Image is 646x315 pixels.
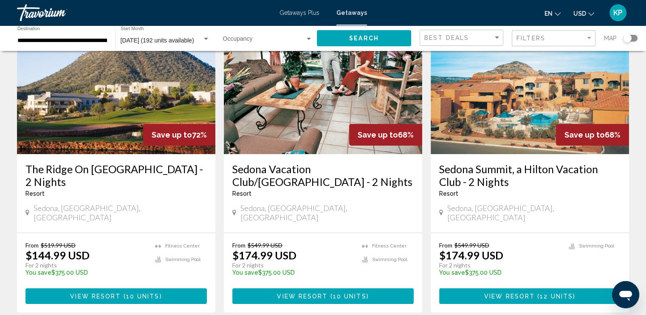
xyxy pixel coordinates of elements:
div: 68% [349,124,422,146]
iframe: Button to launch messaging window [612,281,639,308]
div: 68% [556,124,629,146]
span: From [232,242,245,249]
span: 12 units [540,293,573,300]
span: $519.99 USD [41,242,76,249]
span: Fitness Center [372,243,406,249]
span: View Resort [484,293,535,300]
span: From [25,242,39,249]
button: View Resort(10 units) [232,288,414,304]
span: Sedona, [GEOGRAPHIC_DATA], [GEOGRAPHIC_DATA] [447,203,621,222]
button: Change language [544,7,561,20]
span: From [439,242,452,249]
mat-select: Sort by [424,34,501,42]
p: $375.00 USD [25,269,147,276]
p: For 2 nights [439,262,560,269]
p: For 2 nights [232,262,353,269]
span: $549.99 USD [454,242,489,249]
span: You save [25,269,51,276]
img: 2026I01X.jpg [224,18,422,154]
span: Sedona, [GEOGRAPHIC_DATA], [GEOGRAPHIC_DATA] [34,203,207,222]
img: 4038E01X.jpg [431,18,629,154]
button: User Menu [607,4,629,22]
p: $144.99 USD [25,249,90,262]
span: Swimming Pool [372,257,407,262]
button: View Resort(10 units) [25,288,207,304]
span: $549.99 USD [248,242,282,249]
a: Sedona Summit, a Hilton Vacation Club - 2 Nights [439,163,621,188]
button: Change currency [573,7,594,20]
span: Swimming Pool [579,243,614,249]
span: KP [613,8,623,17]
a: Travorium [17,4,271,21]
span: Save up to [358,130,398,139]
span: ( ) [327,293,369,300]
span: ( ) [121,293,162,300]
span: [DATE] (192 units available) [121,37,194,44]
span: Resort [439,190,458,197]
p: $375.00 USD [232,269,353,276]
span: ( ) [535,293,575,300]
span: Fitness Center [165,243,200,249]
span: Map [604,32,617,44]
a: Sedona Vacation Club/[GEOGRAPHIC_DATA] - 2 Nights [232,163,414,188]
p: $174.99 USD [232,249,296,262]
a: Getaways Plus [279,9,319,16]
span: 10 units [333,293,367,300]
span: Resort [232,190,251,197]
span: Best Deals [424,34,469,41]
span: Resort [25,190,45,197]
a: The Ridge On [GEOGRAPHIC_DATA] - 2 Nights [25,163,207,188]
p: For 2 nights [25,262,147,269]
span: USD [573,10,586,17]
span: Sedona, [GEOGRAPHIC_DATA], [GEOGRAPHIC_DATA] [240,203,414,222]
span: Swimming Pool [165,257,200,262]
span: Filters [516,35,545,42]
span: en [544,10,553,17]
button: Search [317,30,411,46]
a: Getaways [336,9,367,16]
p: $375.00 USD [439,269,560,276]
button: Filter [512,30,595,47]
span: Save up to [152,130,192,139]
span: Search [349,35,379,42]
span: View Resort [277,293,327,300]
p: $174.99 USD [439,249,503,262]
span: 10 units [126,293,160,300]
span: Save up to [564,130,605,139]
div: 72% [143,124,215,146]
span: You save [439,269,465,276]
span: You save [232,269,258,276]
span: View Resort [70,293,121,300]
img: 4061E01X.jpg [17,18,215,154]
button: View Resort(12 units) [439,288,621,304]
